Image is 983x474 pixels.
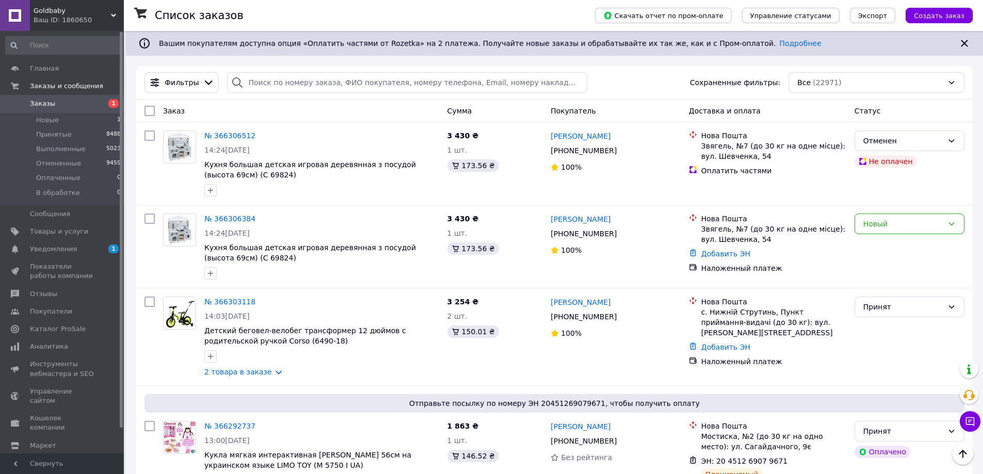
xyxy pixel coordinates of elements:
span: 100% [561,329,582,337]
div: Нова Пошта [701,214,846,224]
div: Наложенный платеж [701,356,846,367]
button: Создать заказ [906,8,973,23]
span: Вашим покупателям доступна опция «Оплатить частями от Rozetka» на 2 платежа. Получайте новые зака... [159,39,821,47]
span: Показатели работы компании [30,262,95,281]
button: Экспорт [850,8,895,23]
img: Фото товару [164,297,196,329]
a: Подробнее [780,39,821,47]
span: 14:24[DATE] [204,229,250,237]
div: Наложенный платеж [701,263,846,273]
a: 2 товара в заказе [204,368,272,376]
span: Заказ [163,107,185,115]
input: Поиск [5,36,122,55]
span: 8488 [106,130,121,139]
span: Кухня большая детская игровая деревянная з посудой (высота 69см) (C 69824) [204,160,416,179]
a: [PERSON_NAME] [551,214,610,224]
span: Аналитика [30,342,68,351]
span: Создать заказ [914,12,964,20]
span: 100% [561,246,582,254]
h1: Список заказов [155,9,244,22]
a: Кукла мягкая интерактивная [PERSON_NAME] 56см на украинском языке LIMO TOY (M 5750 I UA) [204,451,411,469]
span: Отправьте посылку по номеру ЭН 20451269079671, чтобы получить оплату [149,398,960,408]
span: Каталог ProSale [30,324,86,334]
div: Принят [863,426,943,437]
span: 1 шт. [447,229,468,237]
span: Без рейтинга [561,453,612,462]
button: Скачать отчет по пром-оплате [595,8,732,23]
a: [PERSON_NAME] [551,131,610,141]
span: Скачать отчет по пром-оплате [603,11,723,20]
div: 173.56 ₴ [447,159,499,172]
span: 5023 [106,144,121,154]
div: Мостиска, №2 (до 30 кг на одно место): ул. Сагайдачного, 9є [701,431,846,452]
span: Главная [30,64,59,73]
span: Кошелек компании [30,414,95,432]
a: № 366306512 [204,132,255,140]
div: Новый [863,218,943,230]
span: Заказы и сообщения [30,81,103,91]
span: 9459 [106,159,121,168]
div: [PHONE_NUMBER] [549,309,619,324]
a: № 366306384 [204,215,255,223]
a: Детский беговел-велобег трансформер 12 дюймов с родительской ручкой Corso (6490-18) [204,326,406,345]
span: 1 [108,99,119,108]
span: Goldbaby [34,6,111,15]
span: В обработке [36,188,80,198]
div: Нова Пошта [701,130,846,141]
a: Фото товару [163,297,196,330]
span: Экспорт [858,12,887,20]
span: Инструменты вебмастера и SEO [30,359,95,378]
div: Звягель, №7 (до 30 кг на одне місце): вул. Шевченка, 54 [701,224,846,244]
div: [PHONE_NUMBER] [549,434,619,448]
img: Фото товару [164,421,196,453]
a: [PERSON_NAME] [551,421,610,432]
span: Отмененные [36,159,81,168]
input: Поиск по номеру заказа, ФИО покупателя, номеру телефона, Email, номеру накладной [227,72,587,93]
span: 2 шт. [447,312,468,320]
span: Маркет [30,441,56,450]
span: 14:24[DATE] [204,146,250,154]
span: Покупатели [30,307,72,316]
span: 13:00[DATE] [204,436,250,445]
a: Фото товару [163,214,196,247]
div: [PHONE_NUMBER] [549,143,619,158]
a: Создать заказ [895,11,973,19]
div: [PHONE_NUMBER] [549,226,619,241]
span: 14:03[DATE] [204,312,250,320]
span: Принятые [36,130,72,139]
span: 1 863 ₴ [447,422,479,430]
div: Не оплачен [855,155,917,168]
span: 1 шт. [447,146,468,154]
span: Фильтры [165,77,199,88]
span: (22971) [813,78,841,87]
div: Оплачено [855,446,910,458]
a: № 366292737 [204,422,255,430]
div: Отменен [863,135,943,146]
span: Статус [855,107,881,115]
div: 173.56 ₴ [447,242,499,255]
span: Заказы [30,99,55,108]
a: Добавить ЭН [701,250,750,258]
img: Фото товару [164,131,195,163]
div: Ваш ID: 1860650 [34,15,124,25]
span: 0 [117,188,121,198]
div: Оплатить частями [701,166,846,176]
span: Оплаченные [36,173,80,183]
div: Звягель, №7 (до 30 кг на одне місце): вул. Шевченка, 54 [701,141,846,161]
div: 150.01 ₴ [447,325,499,338]
span: Отзывы [30,289,57,299]
span: Доставка и оплата [689,107,761,115]
span: Все [797,77,811,88]
a: Кухня большая детская игровая деревянная з посудой (высота 69см) (C 69824) [204,243,416,262]
img: Фото товару [164,214,195,246]
span: Сумма [447,107,472,115]
span: Управление сайтом [30,387,95,405]
div: Нова Пошта [701,297,846,307]
span: 3 430 ₴ [447,132,479,140]
span: 1 [117,116,121,125]
span: 1 [108,244,119,253]
span: Покупатель [551,107,596,115]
